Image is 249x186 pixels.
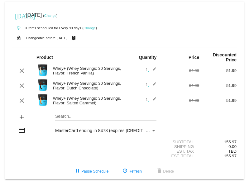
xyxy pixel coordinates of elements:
span: 0.00 [228,144,237,149]
div: 51.99 [199,98,237,103]
span: 1 [146,67,156,72]
div: 64.99 [162,68,199,73]
input: Search... [55,114,156,119]
span: Delete [156,169,174,174]
small: ( ) [43,14,58,17]
img: Image-1-Carousel-Whey-2lb-Salted-Caramel-no-badge.png [36,94,49,106]
img: Image-1-Carousel-Whey-2lb-Dutch-Chocolate-no-badge-Transp.png [36,79,49,91]
small: ( ) [82,26,97,30]
mat-icon: clear [18,97,26,104]
span: 155.97 [224,154,237,158]
div: Est. Tax [162,149,199,154]
mat-select: Payment Method [55,128,156,133]
a: Change [44,14,56,17]
mat-icon: edit [149,97,156,104]
mat-icon: clear [18,82,26,89]
div: 51.99 [199,83,237,88]
mat-icon: lock_open [15,34,22,42]
strong: Price [189,55,199,60]
div: 51.99 [199,68,237,73]
span: Pause Schedule [74,169,108,174]
span: 1 [146,82,156,87]
div: Shipping [162,144,199,149]
span: 1 [146,97,156,102]
mat-icon: edit [149,67,156,74]
mat-icon: add [18,113,26,121]
button: Delete [151,166,179,177]
mat-icon: live_help [70,34,77,42]
div: Whey+ (Whey Servings: 30 Servings, Flavor: Salted Caramel) [50,96,125,105]
span: MasterCard ending in 8478 (expires [CREDIT_CARD_DATA]) [55,128,174,133]
mat-icon: credit_card [18,126,26,134]
strong: Discounted Price [213,52,237,62]
small: 3 items scheduled for Every 90 days [12,26,81,30]
img: Image-1-Carousel-Whey-2lb-Vanilla-no-badge-Transp.png [36,64,49,76]
span: Refresh [121,169,142,174]
strong: Product [36,55,53,60]
small: Changeable before [DATE] [26,36,68,40]
strong: Quantity [139,55,156,60]
div: Whey+ (Whey Servings: 30 Servings, Flavor: Dutch Chocolate) [50,81,125,90]
div: 155.97 [199,140,237,144]
div: Est. Total [162,154,199,158]
mat-icon: pause [74,168,81,175]
div: Subtotal [162,140,199,144]
div: 64.99 [162,83,199,88]
button: Refresh [116,166,147,177]
div: Whey+ (Whey Servings: 30 Servings, Flavor: French Vanilla) [50,66,125,75]
div: 64.99 [162,98,199,103]
mat-icon: refresh [121,168,129,175]
mat-icon: [DATE] [15,12,22,19]
span: TBD [228,149,237,154]
a: Change [84,26,96,30]
button: Pause Schedule [69,166,113,177]
mat-icon: clear [18,67,26,74]
mat-icon: edit [149,82,156,89]
mat-icon: delete [156,168,163,175]
mat-icon: autorenew [15,24,22,32]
